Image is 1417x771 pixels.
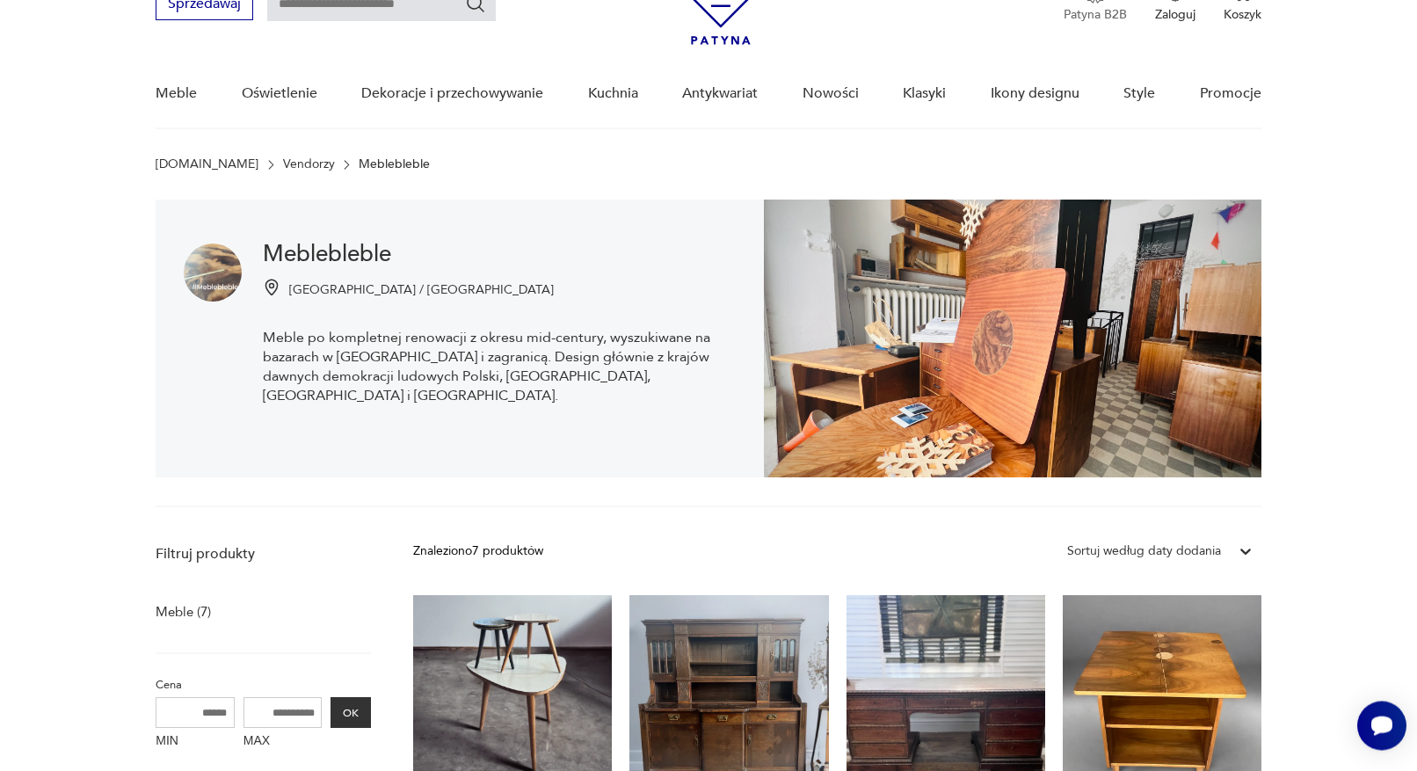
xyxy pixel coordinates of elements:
h1: Meblebleble [263,244,736,265]
img: Meblebleble [764,200,1261,477]
p: Filtruj produkty [156,544,371,564]
a: Nowości [803,60,859,127]
a: Dekoracje i przechowywanie [361,60,543,127]
a: Oświetlenie [242,60,317,127]
label: MAX [243,728,323,756]
p: Meble po kompletnej renowacji z okresu mid-century, wyszukiwane na bazarach w [GEOGRAPHIC_DATA] i... [263,328,736,405]
div: Sortuj według daty dodania [1067,542,1221,561]
img: Meblebleble [184,244,242,302]
label: MIN [156,728,235,756]
a: Klasyki [903,60,946,127]
a: Meble (7) [156,600,211,624]
p: Cena [156,675,371,695]
a: Vendorzy [283,157,335,171]
p: Zaloguj [1155,6,1195,23]
a: Style [1123,60,1155,127]
div: Znaleziono 7 produktów [413,542,543,561]
img: Ikonka pinezki mapy [263,279,280,296]
p: Patyna B2B [1064,6,1127,23]
iframe: Smartsupp widget button [1357,701,1406,750]
p: Meblebleble [359,157,430,171]
a: Ikony designu [991,60,1079,127]
a: Kuchnia [588,60,638,127]
a: Promocje [1200,60,1261,127]
a: Meble [156,60,197,127]
a: [DOMAIN_NAME] [156,157,258,171]
button: OK [331,697,371,728]
a: Antykwariat [682,60,758,127]
p: [GEOGRAPHIC_DATA] / [GEOGRAPHIC_DATA] [289,281,554,298]
p: Koszyk [1224,6,1261,23]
